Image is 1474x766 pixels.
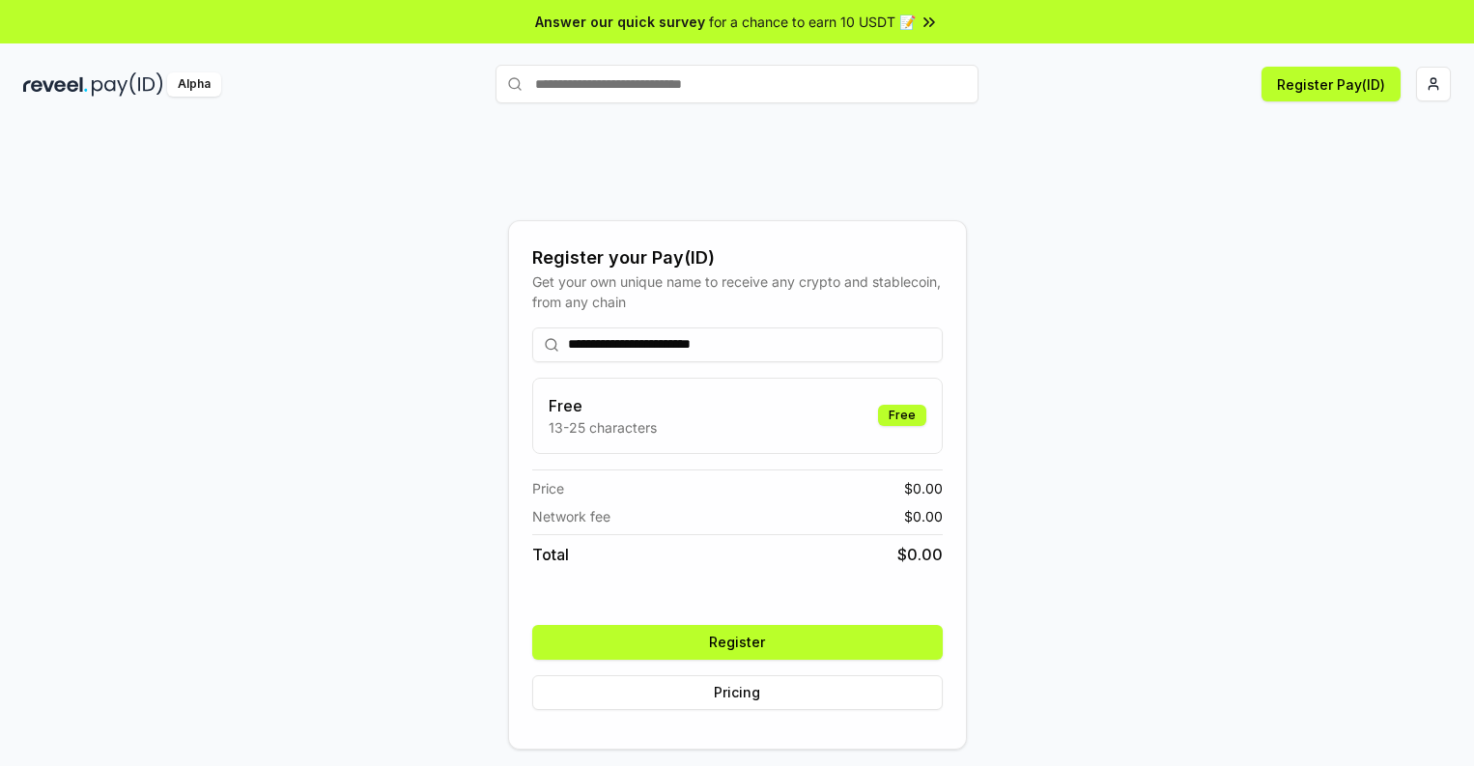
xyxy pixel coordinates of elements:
[532,675,943,710] button: Pricing
[92,72,163,97] img: pay_id
[23,72,88,97] img: reveel_dark
[549,417,657,438] p: 13-25 characters
[709,12,916,32] span: for a chance to earn 10 USDT 📝
[878,405,926,426] div: Free
[549,394,657,417] h3: Free
[532,271,943,312] div: Get your own unique name to receive any crypto and stablecoin, from any chain
[532,478,564,498] span: Price
[532,543,569,566] span: Total
[167,72,221,97] div: Alpha
[532,244,943,271] div: Register your Pay(ID)
[904,506,943,526] span: $ 0.00
[532,625,943,660] button: Register
[897,543,943,566] span: $ 0.00
[535,12,705,32] span: Answer our quick survey
[1261,67,1401,101] button: Register Pay(ID)
[904,478,943,498] span: $ 0.00
[532,506,610,526] span: Network fee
